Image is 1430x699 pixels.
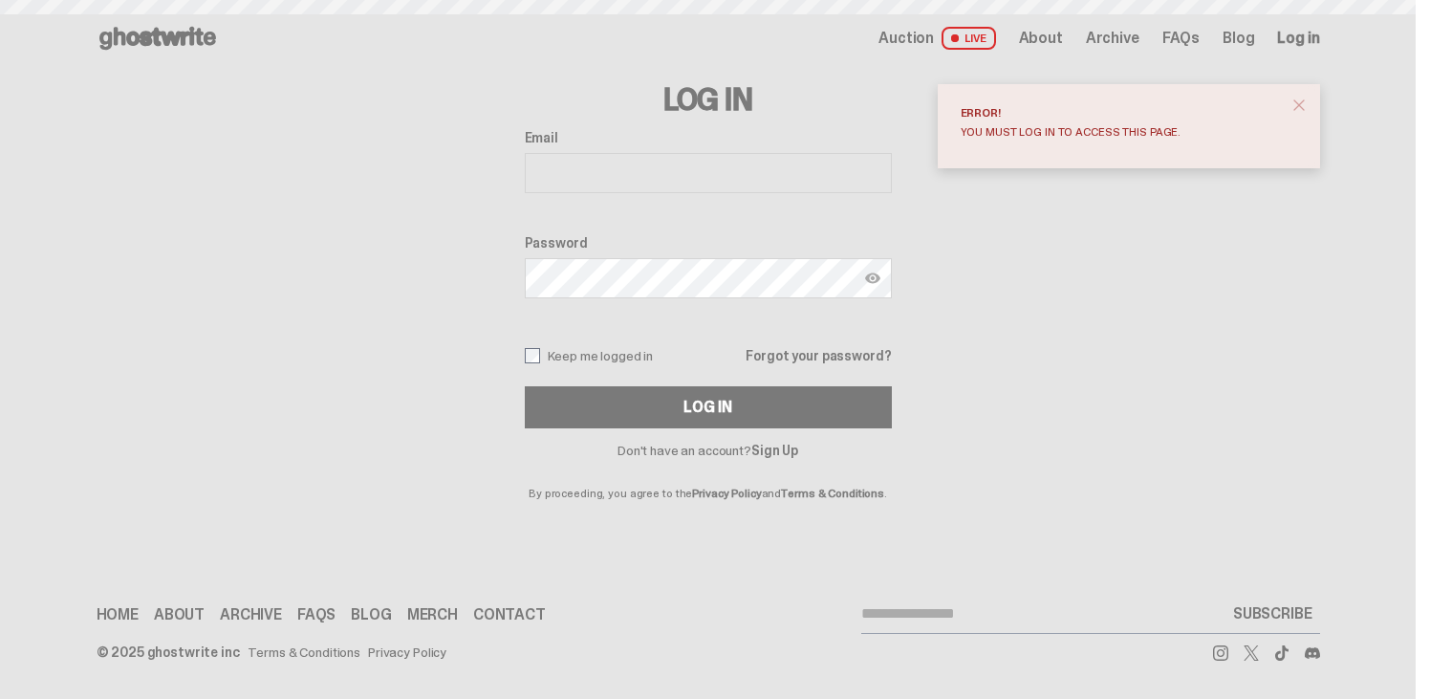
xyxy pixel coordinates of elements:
label: Password [525,235,892,251]
a: Archive [220,607,282,623]
a: Merch [407,607,458,623]
a: About [154,607,205,623]
a: Contact [473,607,546,623]
a: Blog [351,607,391,623]
a: Privacy Policy [692,486,761,501]
a: Terms & Conditions [248,645,360,659]
button: SUBSCRIBE [1225,595,1320,633]
h3: Log In [525,84,892,115]
span: LIVE [942,27,996,50]
img: Show password [865,271,880,286]
a: About [1019,31,1063,46]
a: Log in [1277,31,1319,46]
a: Archive [1086,31,1139,46]
div: You must log in to access this page. [961,126,1282,138]
a: Sign Up [751,442,798,459]
p: By proceeding, you agree to the and . [525,457,892,499]
span: Auction [878,31,934,46]
a: Privacy Policy [368,645,446,659]
button: close [1282,88,1316,122]
label: Email [525,130,892,145]
a: Terms & Conditions [781,486,884,501]
a: Blog [1223,31,1254,46]
div: © 2025 ghostwrite inc [97,645,240,659]
div: Log In [683,400,731,415]
p: Don't have an account? [525,444,892,457]
a: Auction LIVE [878,27,995,50]
div: Error! [961,107,1282,119]
a: FAQs [297,607,336,623]
label: Keep me logged in [525,348,654,363]
a: FAQs [1162,31,1200,46]
a: Home [97,607,139,623]
a: Forgot your password? [746,349,891,362]
button: Log In [525,386,892,428]
input: Keep me logged in [525,348,540,363]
